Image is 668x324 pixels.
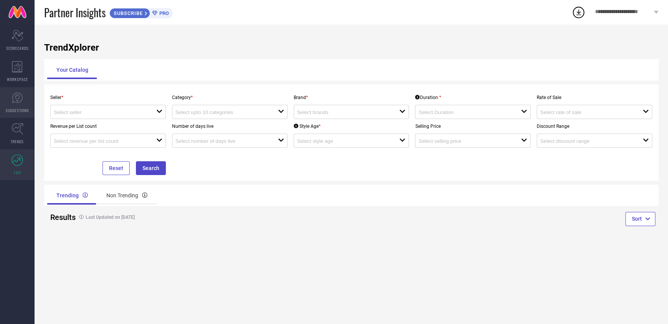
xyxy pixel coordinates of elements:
[50,213,69,222] h2: Results
[44,42,658,53] h1: TrendXplorer
[109,6,173,18] a: SUBSCRIBEPRO
[294,95,409,100] p: Brand
[172,124,288,129] p: Number of days live
[103,161,130,175] button: Reset
[415,124,531,129] p: Selling Price
[175,138,268,144] input: Select number of days live
[572,5,585,19] div: Open download list
[540,109,632,115] input: Select rate of sale
[50,124,166,129] p: Revenue per List count
[47,186,97,205] div: Trending
[47,61,98,79] div: Your Catalog
[537,95,652,100] p: Rate of Sale
[175,109,268,115] input: Select upto 10 categories
[50,95,166,100] p: Seller
[11,139,24,144] span: TRENDS
[54,109,146,115] input: Select seller
[294,124,321,129] div: Style Age
[6,45,29,51] span: SCORECARDS
[6,107,29,113] span: SUGGESTIONS
[415,95,441,100] div: Duration
[537,124,652,129] p: Discount Range
[297,138,389,144] input: Select style age
[418,138,511,144] input: Select selling price
[297,109,389,115] input: Select brands
[110,10,145,16] span: SUBSCRIBE
[418,109,511,115] input: Select Duration
[14,170,21,175] span: FWD
[54,138,146,144] input: Select revenue per list count
[625,212,655,226] button: Sort
[75,215,320,220] h4: Last Updated on [DATE]
[540,138,632,144] input: Select discount range
[157,10,169,16] span: PRO
[97,186,157,205] div: Non Trending
[172,95,288,100] p: Category
[44,5,106,20] span: Partner Insights
[136,161,166,175] button: Search
[7,76,28,82] span: WORKSPACE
